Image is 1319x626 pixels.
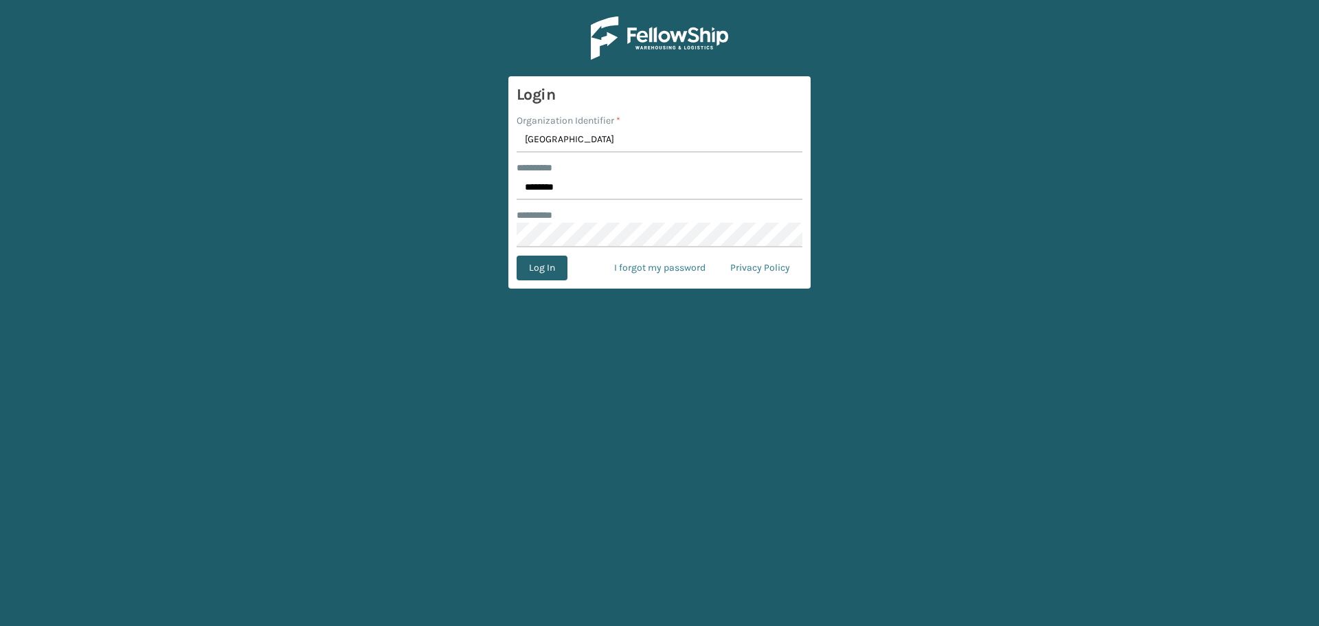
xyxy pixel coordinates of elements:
h3: Login [517,85,802,105]
img: Logo [591,16,728,60]
a: Privacy Policy [718,256,802,280]
a: I forgot my password [602,256,718,280]
label: Organization Identifier [517,113,620,128]
button: Log In [517,256,567,280]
